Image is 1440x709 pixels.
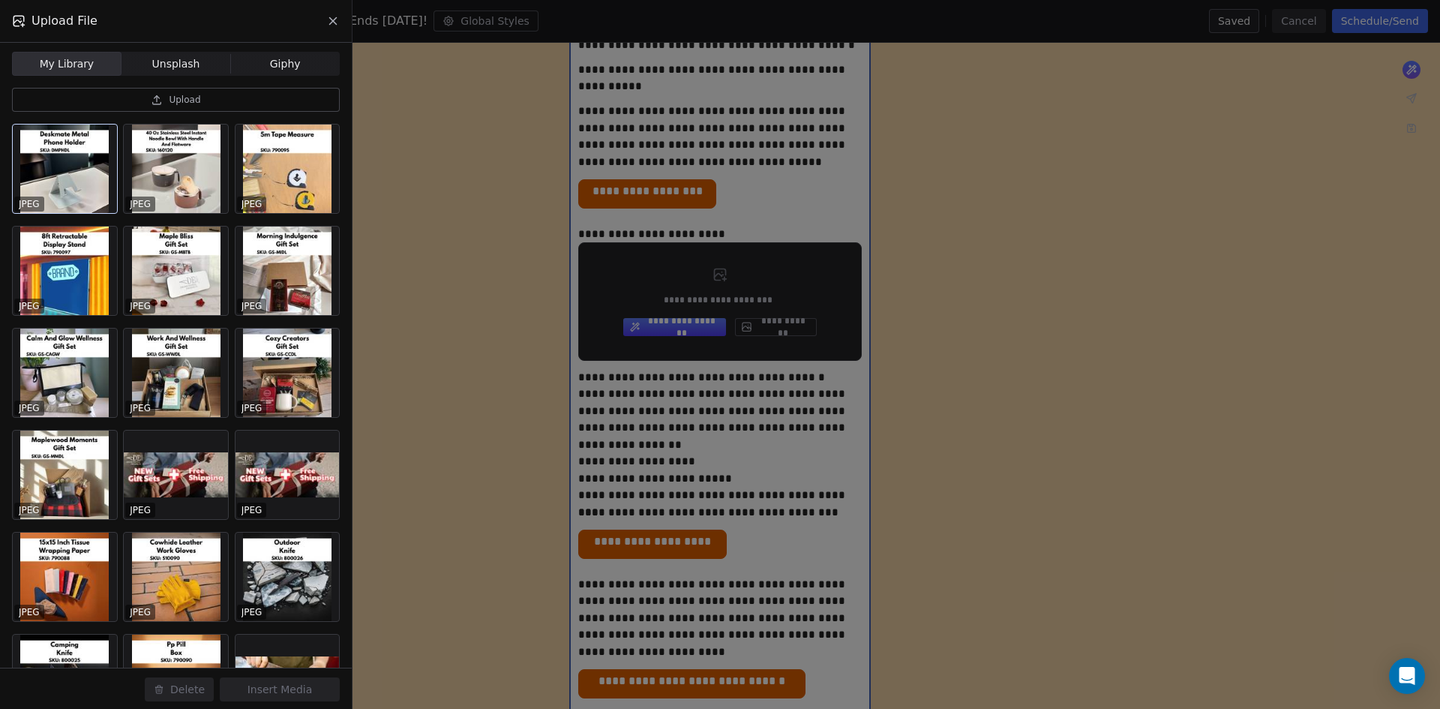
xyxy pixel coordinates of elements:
p: JPEG [241,606,262,618]
p: JPEG [130,300,151,312]
p: JPEG [130,606,151,618]
p: JPEG [130,504,151,516]
p: JPEG [241,300,262,312]
button: Insert Media [220,677,340,701]
span: Unsplash [152,56,200,72]
p: JPEG [130,198,151,210]
p: JPEG [241,402,262,414]
button: Upload [12,88,340,112]
p: JPEG [19,198,40,210]
p: JPEG [241,198,262,210]
p: JPEG [241,504,262,516]
p: JPEG [19,606,40,618]
span: Upload File [31,12,97,30]
span: Upload [169,94,200,106]
button: Delete [145,677,214,701]
p: JPEG [130,402,151,414]
p: JPEG [19,402,40,414]
p: JPEG [19,300,40,312]
div: Open Intercom Messenger [1389,658,1425,694]
span: Giphy [270,56,301,72]
p: JPEG [19,504,40,516]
